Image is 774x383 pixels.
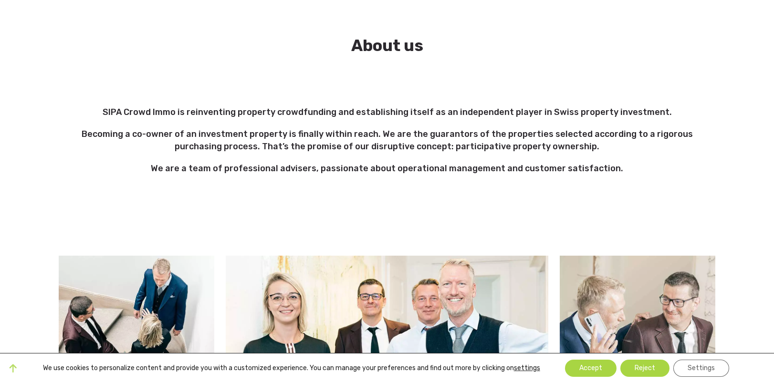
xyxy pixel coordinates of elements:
strong: About us [351,36,423,55]
button: Settings [673,360,729,377]
p: We are a team of professional advisers, passionate about operational management and customer sati... [59,162,715,175]
p: We use cookies to personalize content and provide you with a customized experience. You can manag... [43,364,540,373]
button: Reject [620,360,669,377]
p: SIPA Crowd Immo is reinventing property crowdfunding and establishing itself as an independent pl... [59,106,715,118]
button: Accept [565,360,617,377]
button: settings [514,364,540,373]
p: Becoming a co-owner of an investment property is finally within reach. We are the guarantors of t... [59,128,715,153]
